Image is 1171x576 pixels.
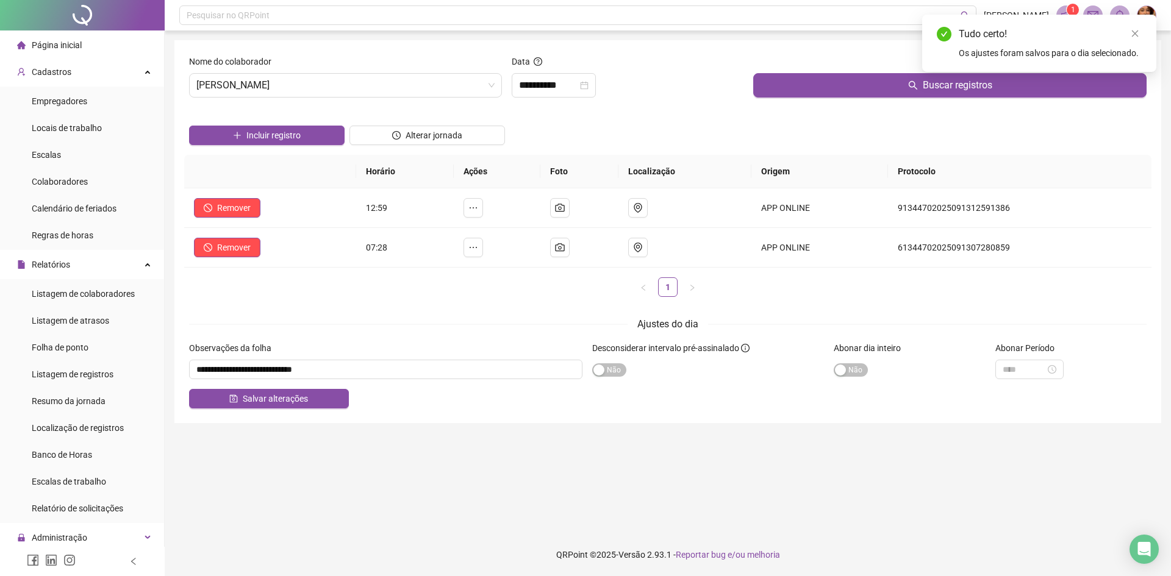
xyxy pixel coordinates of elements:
button: Incluir registro [189,126,345,145]
span: Ajustes do dia [637,318,698,330]
label: Observações da folha [189,341,279,355]
span: file [17,260,26,269]
button: left [634,277,653,297]
span: Remover [217,201,251,215]
span: Resumo da jornada [32,396,106,406]
th: Origem [751,155,888,188]
button: Buscar registros [753,73,1147,98]
span: user-add [17,68,26,76]
span: 07:28 [366,243,387,252]
span: Escalas [32,150,61,160]
span: instagram [63,554,76,566]
span: Localização de registros [32,423,124,433]
span: Salvar alterações [243,392,308,405]
span: plus [233,131,242,140]
img: 81251 [1137,6,1156,24]
span: Listagem de registros [32,369,113,379]
button: Remover [194,198,260,218]
span: check-circle [937,27,951,41]
button: Remover [194,238,260,257]
span: environment [633,243,643,252]
span: stop [204,204,212,212]
span: [PERSON_NAME] [984,9,1049,22]
span: Relatório de solicitações [32,503,123,513]
td: 61344702025091307280859 [888,228,1151,268]
span: info-circle [741,344,750,352]
span: left [640,284,647,291]
span: Locais de trabalho [32,123,102,133]
span: Calendário de feriados [32,204,116,213]
span: Banco de Horas [32,450,92,460]
a: 1 [659,278,677,296]
th: Horário [356,155,454,188]
span: notification [1061,10,1072,21]
td: APP ONLINE [751,188,888,228]
span: facebook [27,554,39,566]
span: search [961,11,970,20]
span: Folha de ponto [32,343,88,352]
span: mail [1087,10,1098,21]
td: APP ONLINE [751,228,888,268]
span: 1 [1071,5,1075,14]
li: Próxima página [682,277,702,297]
div: Os ajustes foram salvos para o dia selecionado. [959,46,1142,60]
span: Buscar registros [923,78,992,93]
li: 1 [658,277,678,297]
span: home [17,41,26,49]
span: Incluir registro [246,129,301,142]
span: environment [633,203,643,213]
span: Reportar bug e/ou melhoria [676,550,780,560]
span: JOSIVALDO FRANÇA GOMES [196,74,495,97]
label: Abonar Período [995,341,1062,355]
span: Listagem de colaboradores [32,289,135,299]
span: Cadastros [32,67,71,77]
span: 12:59 [366,203,387,213]
span: Desconsiderar intervalo pré-assinalado [592,343,739,353]
div: Tudo certo! [959,27,1142,41]
span: clock-circle [392,131,401,140]
button: Alterar jornada [349,126,505,145]
span: Versão [618,550,645,560]
td: 91344702025091312591386 [888,188,1151,228]
th: Foto [540,155,618,188]
span: right [689,284,696,291]
span: close [1131,29,1139,38]
a: Alterar jornada [349,132,505,141]
div: Open Intercom Messenger [1130,535,1159,564]
span: Relatórios [32,260,70,269]
button: right [682,277,702,297]
span: save [229,394,238,403]
th: Ações [454,155,540,188]
footer: QRPoint © 2025 - 2.93.1 - [165,533,1171,576]
span: Alterar jornada [406,129,462,142]
span: search [908,80,918,90]
span: camera [555,203,565,213]
span: left [129,557,138,566]
span: question-circle [534,57,542,66]
li: Página anterior [634,277,653,297]
span: Escalas de trabalho [32,477,106,486]
span: Data [512,57,530,66]
th: Localização [618,155,751,188]
span: Empregadores [32,96,87,106]
button: Salvar alterações [189,389,349,408]
th: Protocolo [888,155,1151,188]
span: bell [1114,10,1125,21]
span: Página inicial [32,40,82,50]
span: Remover [217,241,251,254]
span: Colaboradores [32,177,88,187]
span: ellipsis [468,243,478,252]
span: linkedin [45,554,57,566]
span: ellipsis [468,203,478,213]
sup: 1 [1067,4,1079,16]
span: Administração [32,533,87,542]
label: Nome do colaborador [189,55,279,68]
a: Close [1128,27,1142,40]
span: Listagem de atrasos [32,316,109,325]
span: camera [555,243,565,252]
span: stop [204,243,212,252]
span: Regras de horas [32,230,93,240]
span: lock [17,533,26,542]
label: Abonar dia inteiro [834,341,909,355]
